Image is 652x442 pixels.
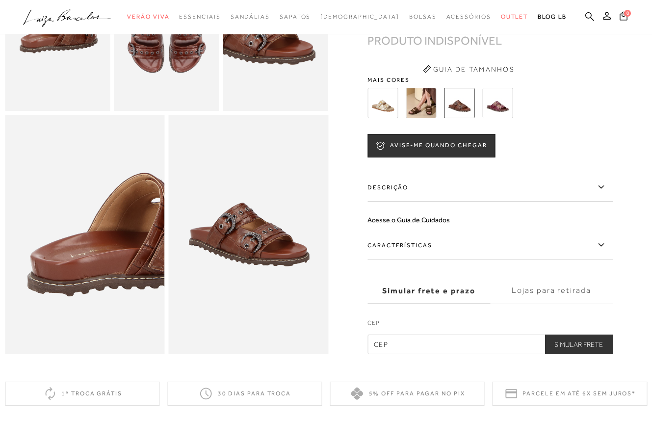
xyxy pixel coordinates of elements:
[179,13,220,20] span: Essenciais
[444,88,474,118] img: PAPETE TRATORADA WESTERN croco chocolate
[231,13,270,20] span: Sandálias
[367,35,502,46] div: PRODUTO INDISPONÍVEL
[545,335,613,354] button: Simular Frete
[367,216,450,224] a: Acesse o Guia de Cuidados
[367,278,490,304] label: Simular frete e prazo
[446,8,491,26] a: categoryNavScreenReaderText
[538,8,566,26] a: BLOG LB
[169,115,329,354] img: image
[320,13,399,20] span: [DEMOGRAPHIC_DATA]
[446,13,491,20] span: Acessórios
[493,382,647,406] div: Parcele em até 6x sem juros*
[617,11,630,24] button: 0
[5,115,165,354] img: image
[367,335,613,354] input: CEP
[367,318,613,332] label: CEP
[624,10,631,17] span: 0
[419,61,518,77] button: Guia de Tamanhos
[330,382,485,406] div: 5% off para pagar no PIX
[179,8,220,26] a: categoryNavScreenReaderText
[482,88,513,118] img: PAPETE TRATORADA WESTERN CROCO TINTO
[406,88,436,118] img: PAPETE EM CAMURÇA CAFÉ COM FIVELAS METÁLICAS
[490,278,613,304] label: Lojas para retirada
[127,13,169,20] span: Verão Viva
[409,8,437,26] a: categoryNavScreenReaderText
[409,13,437,20] span: Bolsas
[280,13,311,20] span: Sapatos
[501,8,528,26] a: categoryNavScreenReaderText
[280,8,311,26] a: categoryNavScreenReaderText
[367,231,613,260] label: Características
[367,134,495,157] button: AVISE-ME QUANDO CHEGAR
[5,382,159,406] div: 1ª troca grátis
[167,382,322,406] div: 30 dias para troca
[538,13,566,20] span: BLOG LB
[320,8,399,26] a: noSubCategoriesText
[501,13,528,20] span: Outlet
[127,8,169,26] a: categoryNavScreenReaderText
[367,173,613,202] label: Descrição
[367,77,613,83] span: Mais cores
[231,8,270,26] a: categoryNavScreenReaderText
[367,88,398,118] img: PAPETE DOURADA COM FIVELAS METÁLICAS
